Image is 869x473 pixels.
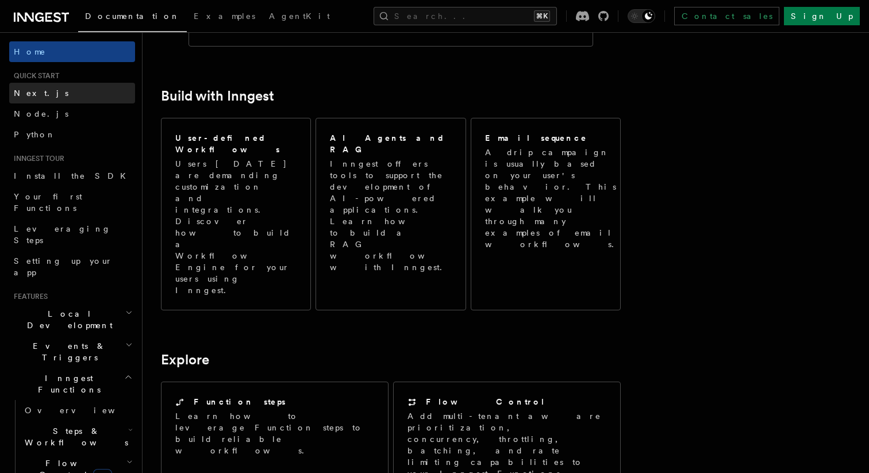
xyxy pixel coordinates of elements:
a: Next.js [9,83,135,103]
span: Setting up your app [14,256,113,277]
a: Explore [161,352,209,368]
p: Learn how to leverage Function steps to build reliable workflows. [175,410,374,456]
kbd: ⌘K [534,10,550,22]
a: AI Agents and RAGInngest offers tools to support the development of AI-powered applications. Lear... [316,118,466,310]
h2: Flow Control [426,396,545,407]
a: AgentKit [262,3,337,31]
a: User-defined WorkflowsUsers [DATE] are demanding customization and integrations. Discover how to ... [161,118,311,310]
a: Node.js [9,103,135,124]
span: Quick start [9,71,59,80]
button: Events & Triggers [9,336,135,368]
a: Leveraging Steps [9,218,135,251]
span: Python [14,130,56,139]
span: Events & Triggers [9,340,125,363]
h2: Email sequence [485,132,587,144]
p: Users [DATE] are demanding customization and integrations. Discover how to build a Workflow Engin... [175,158,297,296]
button: Steps & Workflows [20,421,135,453]
p: Inngest offers tools to support the development of AI-powered applications. Learn how to build a ... [330,158,453,273]
span: AgentKit [269,11,330,21]
a: Documentation [78,3,187,32]
a: Home [9,41,135,62]
a: Email sequenceA drip campaign is usually based on your user's behavior. This example will walk yo... [471,118,621,310]
span: Install the SDK [14,171,133,180]
a: Overview [20,400,135,421]
button: Search...⌘K [374,7,557,25]
a: Python [9,124,135,145]
a: Build with Inngest [161,88,274,104]
span: Steps & Workflows [20,425,128,448]
span: Next.js [14,89,68,98]
button: Toggle dark mode [628,9,655,23]
p: A drip campaign is usually based on your user's behavior. This example will walk you through many... [485,147,621,250]
h2: AI Agents and RAG [330,132,453,155]
a: Your first Functions [9,186,135,218]
span: Your first Functions [14,192,82,213]
a: Sign Up [784,7,860,25]
span: Home [14,46,46,57]
button: Local Development [9,303,135,336]
span: Local Development [9,308,125,331]
a: Install the SDK [9,166,135,186]
span: Overview [25,406,143,415]
a: Contact sales [674,7,779,25]
a: Setting up your app [9,251,135,283]
span: Examples [194,11,255,21]
h2: User-defined Workflows [175,132,297,155]
h2: Function steps [194,396,286,407]
span: Inngest tour [9,154,64,163]
span: Features [9,292,48,301]
span: Node.js [14,109,68,118]
span: Documentation [85,11,180,21]
a: Examples [187,3,262,31]
button: Inngest Functions [9,368,135,400]
span: Leveraging Steps [14,224,111,245]
span: Inngest Functions [9,372,124,395]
